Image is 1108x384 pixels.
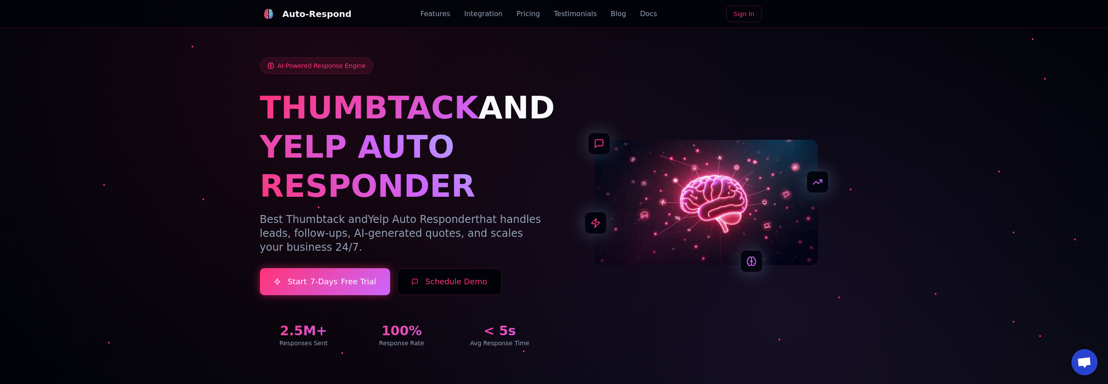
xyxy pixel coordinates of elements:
[611,9,626,19] a: Blog
[478,89,555,126] span: AND
[260,89,478,126] span: THUMBTACK
[260,5,352,23] a: Auto-Respond
[1071,349,1098,375] a: Open chat
[456,323,543,339] div: < 5s
[260,323,347,339] div: 2.5M+
[358,323,445,339] div: 100%
[310,276,337,288] span: 7-Days
[554,9,597,19] a: Testimonials
[397,268,502,295] button: Schedule Demo
[764,5,853,24] iframe: Sign in with Google Button
[595,140,818,265] img: AI Neural Network Brain
[420,9,450,19] a: Features
[464,9,502,19] a: Integration
[260,212,544,254] p: Best Thumbtack and that handles leads, follow-ups, AI-generated quotes, and scales your business ...
[283,8,352,20] div: Auto-Respond
[260,127,544,205] h1: YELP AUTO RESPONDER
[368,213,475,226] span: Yelp Auto Responder
[260,339,347,347] div: Responses Sent
[260,268,391,295] a: Start7-DaysFree Trial
[278,61,366,70] span: AI-Powered Response Engine
[640,9,657,19] a: Docs
[726,6,762,22] a: Sign In
[263,9,274,19] img: logo.svg
[456,339,543,347] div: Avg Response Time
[358,339,445,347] div: Response Rate
[516,9,540,19] a: Pricing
